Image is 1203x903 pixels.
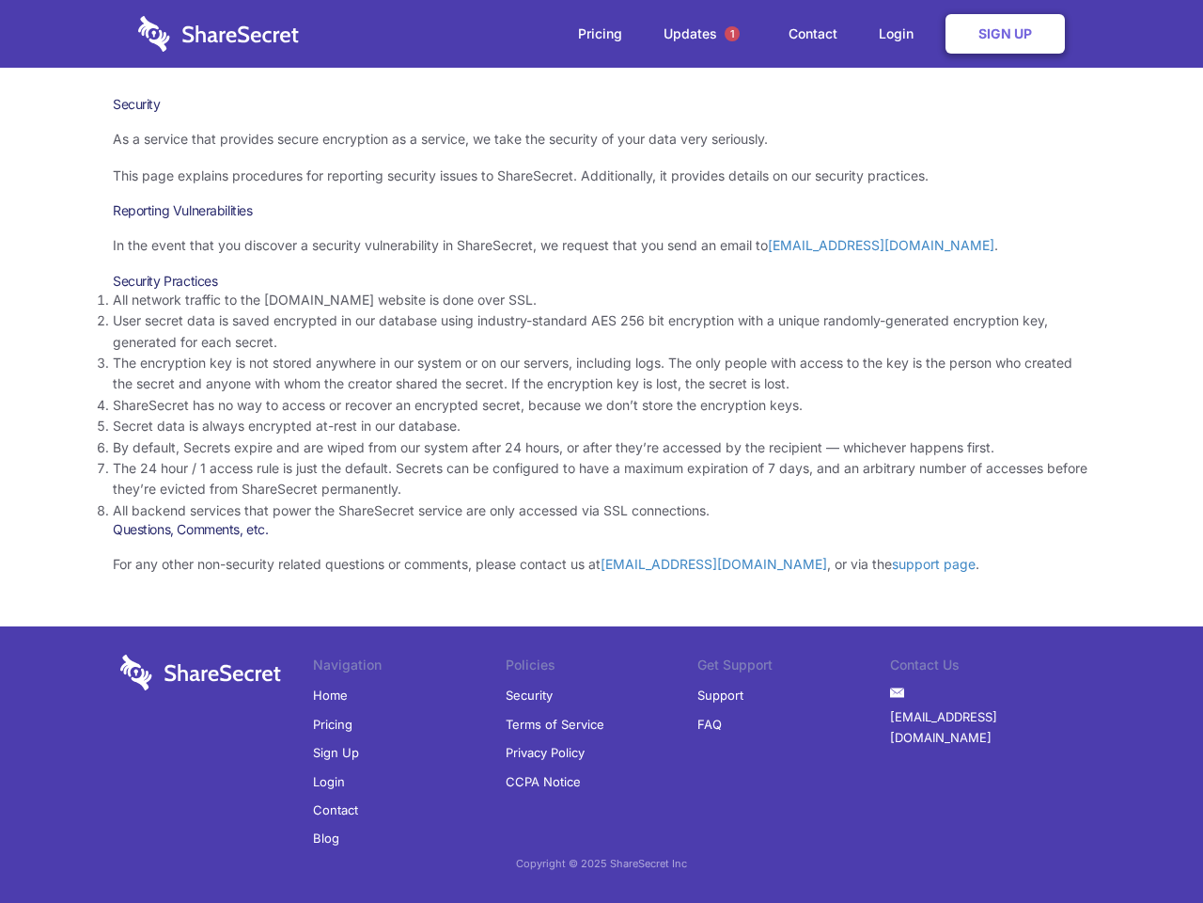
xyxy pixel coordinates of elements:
[113,437,1090,458] li: By default, Secrets expire and are wiped from our system after 24 hours, or after they’re accesse...
[559,5,641,63] a: Pricing
[313,681,348,709] a: Home
[506,655,698,681] li: Policies
[506,710,604,738] a: Terms of Service
[768,237,994,253] a: [EMAIL_ADDRESS][DOMAIN_NAME]
[113,310,1090,353] li: User secret data is saved encrypted in our database using industry-standard AES 256 bit encryptio...
[113,129,1090,150] p: As a service that provides secure encryption as a service, we take the security of your data very...
[313,738,359,767] a: Sign Up
[113,500,1090,521] li: All backend services that power the ShareSecret service are only accessed via SSL connections.
[113,521,1090,538] h3: Questions, Comments, etc.
[506,681,553,709] a: Security
[770,5,856,63] a: Contact
[725,26,740,41] span: 1
[697,681,743,709] a: Support
[113,290,1090,310] li: All network traffic to the [DOMAIN_NAME] website is done over SSL.
[113,554,1090,575] p: For any other non-security related questions or comments, please contact us at , or via the .
[113,202,1090,219] h3: Reporting Vulnerabilities
[313,796,358,824] a: Contact
[113,353,1090,395] li: The encryption key is not stored anywhere in our system or on our servers, including logs. The on...
[313,710,352,738] a: Pricing
[120,655,281,690] img: logo-wordmark-white-trans-d4663122ce5f474addd5e946df7df03e33cb6a1c49d2221995e7729f52c070b2.svg
[113,96,1090,113] h1: Security
[313,824,339,852] a: Blog
[313,768,345,796] a: Login
[113,458,1090,500] li: The 24 hour / 1 access rule is just the default. Secrets can be configured to have a maximum expi...
[601,556,827,572] a: [EMAIL_ADDRESS][DOMAIN_NAME]
[113,416,1090,436] li: Secret data is always encrypted at-rest in our database.
[697,710,722,738] a: FAQ
[506,768,581,796] a: CCPA Notice
[113,235,1090,256] p: In the event that you discover a security vulnerability in ShareSecret, we request that you send ...
[313,655,506,681] li: Navigation
[892,556,976,572] a: support page
[113,273,1090,290] h3: Security Practices
[890,703,1083,752] a: [EMAIL_ADDRESS][DOMAIN_NAME]
[890,655,1083,681] li: Contact Us
[113,395,1090,416] li: ShareSecret has no way to access or recover an encrypted secret, because we don’t store the encry...
[506,738,585,767] a: Privacy Policy
[697,655,890,681] li: Get Support
[860,5,942,63] a: Login
[113,166,1090,186] p: This page explains procedures for reporting security issues to ShareSecret. Additionally, it prov...
[138,16,299,52] img: logo-wordmark-white-trans-d4663122ce5f474addd5e946df7df03e33cb6a1c49d2221995e7729f52c070b2.svg
[945,14,1065,54] a: Sign Up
